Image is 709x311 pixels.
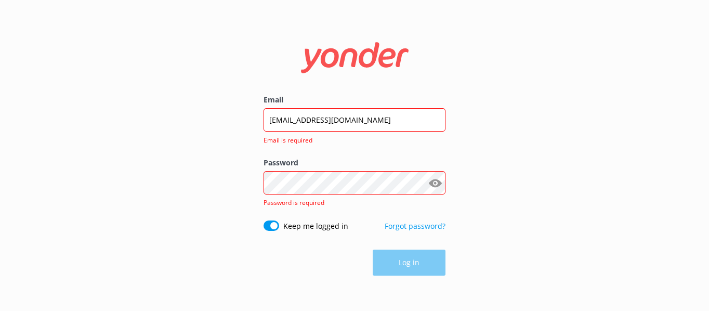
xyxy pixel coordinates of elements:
label: Password [264,157,445,169]
input: user@emailaddress.com [264,108,445,132]
span: Email is required [264,135,439,145]
a: Forgot password? [385,221,445,231]
button: Show password [425,173,445,193]
label: Keep me logged in [283,221,348,232]
label: Email [264,94,445,106]
span: Password is required [264,198,324,207]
